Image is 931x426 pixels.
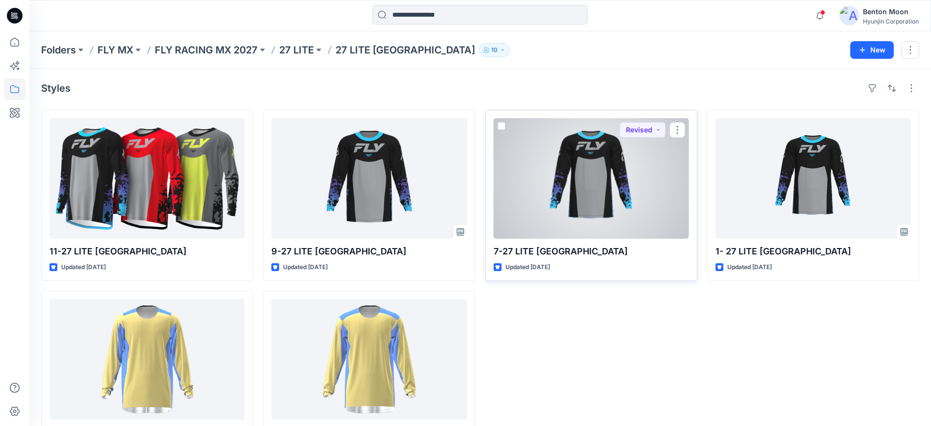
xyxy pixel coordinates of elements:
a: FLY MX [97,43,133,57]
a: Folders [41,43,76,57]
button: 10 [479,43,510,57]
p: Updated [DATE] [505,262,550,273]
a: 2-27 LITE JERSEY [49,299,245,420]
div: Benton Moon [863,6,919,18]
p: Updated [DATE] [283,262,328,273]
img: avatar [839,6,859,25]
p: Updated [DATE] [727,262,772,273]
p: 27 LITE [GEOGRAPHIC_DATA] [335,43,475,57]
p: 10 [491,45,498,55]
div: Hyunjin Corporation [863,18,919,25]
a: 7-27 LITE JERSEY [494,118,689,239]
h4: Styles [41,82,71,94]
a: 11-27 LITE JERSEY [49,118,245,239]
a: 1- 27 LITE JERSEY [271,299,467,420]
a: 9-27 LITE JERSEY [271,118,467,239]
p: 11-27 LITE [GEOGRAPHIC_DATA] [49,245,245,258]
p: 1- 27 LITE [GEOGRAPHIC_DATA] [716,245,911,258]
a: 27 LITE [279,43,314,57]
a: 1- 27 LITE JERSEY [716,118,911,239]
p: Updated [DATE] [61,262,106,273]
p: 7-27 LITE [GEOGRAPHIC_DATA] [494,245,689,258]
p: 9-27 LITE [GEOGRAPHIC_DATA] [271,245,467,258]
button: New [850,41,894,59]
a: FLY RACING MX 2027 [155,43,258,57]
